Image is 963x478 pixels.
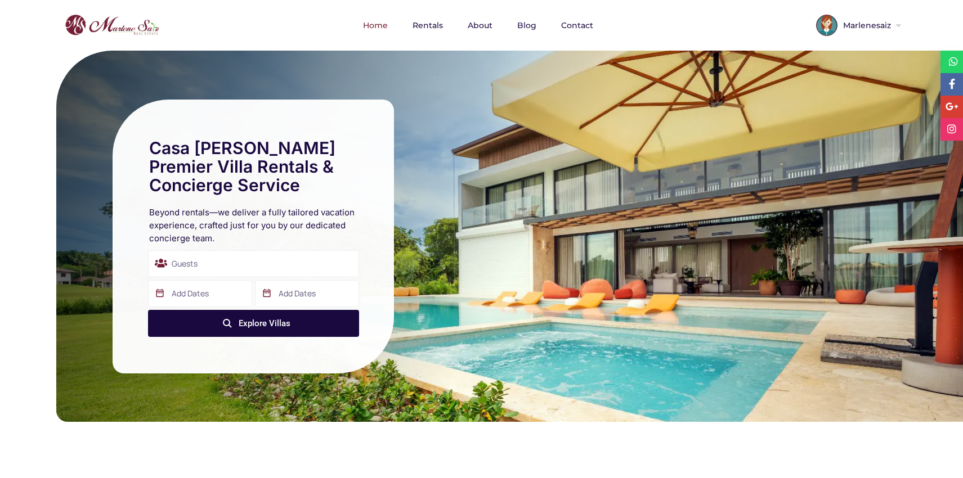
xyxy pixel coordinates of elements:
button: Explore Villas [148,310,359,337]
div: Guests [148,250,359,277]
input: Add Dates [148,280,252,307]
img: logo [62,12,162,39]
h2: Casa [PERSON_NAME] Premier Villa Rentals & Concierge Service [149,139,357,195]
span: Marlenesaiz [837,21,894,29]
h2: Beyond rentals—we deliver a fully tailored vacation experience, crafted just for you by our dedic... [149,206,357,245]
input: Add Dates [255,280,359,307]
